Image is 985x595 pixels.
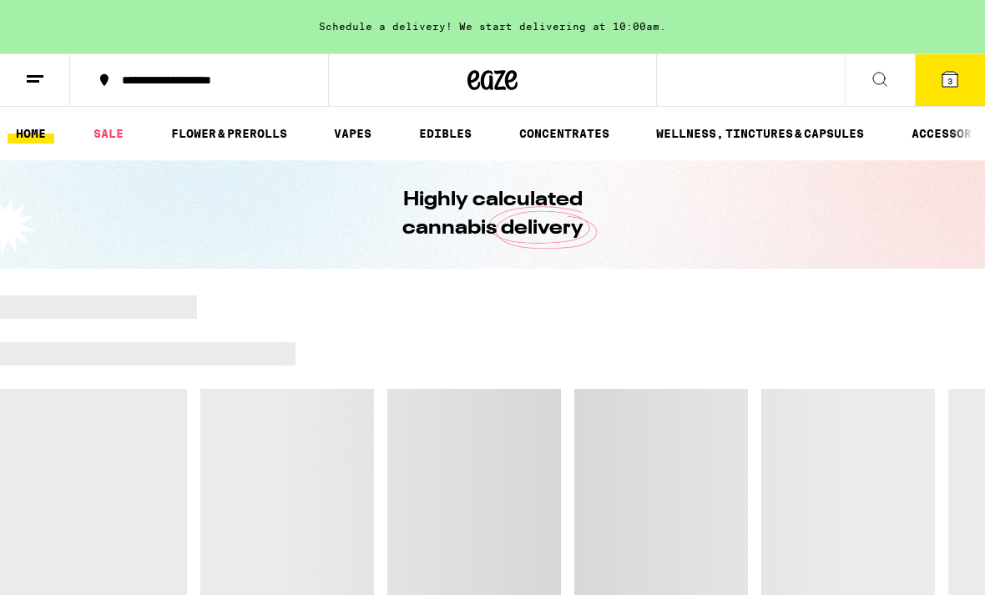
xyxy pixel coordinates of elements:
a: CONCENTRATES [511,124,618,144]
button: 3 [915,54,985,106]
a: WELLNESS, TINCTURES & CAPSULES [648,124,872,144]
a: SALE [85,124,132,144]
h1: Highly calculated cannabis delivery [355,186,630,243]
span: 3 [947,76,952,86]
a: VAPES [326,124,380,144]
a: HOME [8,124,54,144]
a: FLOWER & PREROLLS [163,124,295,144]
a: EDIBLES [411,124,480,144]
